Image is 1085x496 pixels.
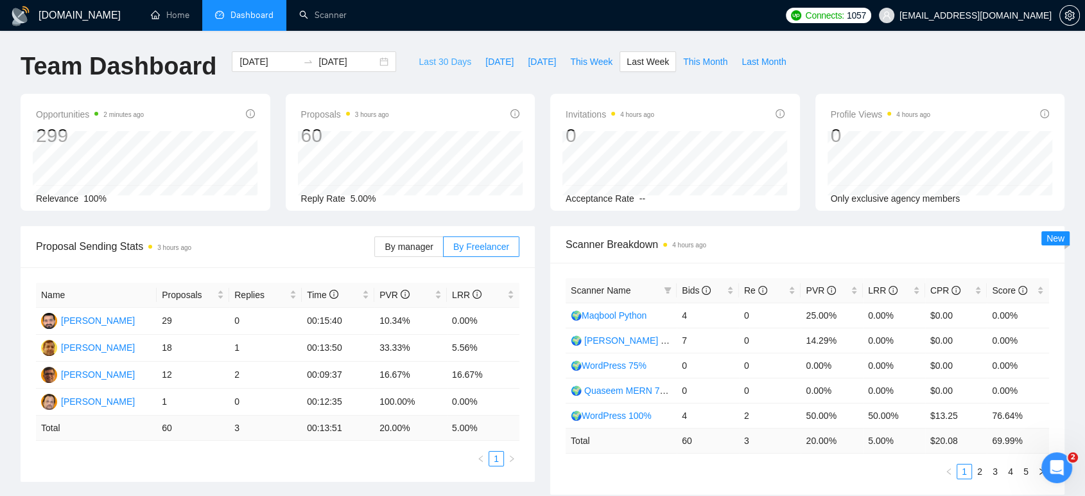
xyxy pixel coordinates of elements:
li: 1 [489,451,504,466]
span: to [303,57,313,67]
span: New [1046,233,1064,244]
td: 50.00% [863,403,925,428]
time: 3 hours ago [157,244,191,251]
span: 100% [83,193,107,204]
a: 🌍 [PERSON_NAME] 75% to 100% [571,335,714,346]
span: info-circle [951,286,960,295]
td: 5.00 % [863,428,925,453]
td: 5.00 % [447,416,519,441]
span: [DATE] [528,55,556,69]
td: 0 [739,303,801,328]
span: Bids [682,285,711,296]
td: 0 [229,389,302,416]
th: Name [36,283,157,308]
td: 0.00% [863,303,925,328]
td: 2 [229,362,302,389]
span: 2 [1068,452,1078,463]
a: MT[PERSON_NAME] [41,315,135,325]
span: Acceptance Rate [566,193,634,204]
li: Next Page [1034,464,1049,479]
time: 3 hours ago [355,111,389,118]
span: Last Month [742,55,786,69]
li: 3 [987,464,1003,479]
td: 25.00% [801,303,863,328]
time: 4 hours ago [672,242,706,249]
li: 2 [972,464,987,479]
li: 5 [1018,464,1034,479]
span: Re [744,285,767,296]
li: 1 [957,464,972,479]
a: setting [1059,10,1080,21]
td: 5.56% [447,335,519,362]
td: 0.00% [801,378,863,403]
td: 14.29% [801,328,863,353]
td: 0 [739,378,801,403]
span: Invitations [566,107,654,122]
span: setting [1060,10,1079,21]
td: Total [566,428,677,453]
iframe: Intercom live chat [1041,452,1072,483]
span: -- [639,193,645,204]
span: Last 30 Days [419,55,471,69]
th: Proposals [157,283,229,308]
span: Last Week [627,55,669,69]
div: 0 [831,123,931,148]
img: SA [41,367,57,383]
span: Dashboard [230,10,273,21]
li: Previous Page [473,451,489,466]
span: Proposals [162,288,214,302]
span: Scanner Name [571,285,630,296]
span: [DATE] [485,55,514,69]
td: 69.99 % [987,428,1049,453]
span: dashboard [215,10,224,19]
button: This Week [563,51,620,72]
div: [PERSON_NAME] [61,368,135,382]
input: End date [318,55,377,69]
span: Relevance [36,193,78,204]
button: [DATE] [521,51,563,72]
span: right [1037,468,1045,475]
span: left [945,468,953,475]
span: LRR [452,290,482,300]
span: By Freelancer [453,242,509,252]
td: 76.64% [987,403,1049,428]
td: 18 [157,335,229,362]
a: 🌍Maqbool Python [571,310,647,321]
span: filter [661,281,674,300]
a: 🌍 Quaseem MERN 75% to 100% [571,385,708,396]
td: 00:13:51 [302,416,374,441]
td: 0.00% [447,389,519,416]
td: $0.00 [925,303,987,328]
td: 0.00% [987,328,1049,353]
td: 0.00% [863,378,925,403]
td: 0.00% [863,328,925,353]
span: info-circle [510,109,519,118]
td: 4 [677,303,739,328]
button: setting [1059,5,1080,26]
td: $13.25 [925,403,987,428]
span: left [477,455,485,463]
td: 2 [739,403,801,428]
td: $ 20.08 [925,428,987,453]
td: 00:15:40 [302,308,374,335]
time: 4 hours ago [620,111,654,118]
td: 50.00% [801,403,863,428]
td: 0.00% [987,303,1049,328]
a: 2 [973,465,987,479]
span: PVR [806,285,836,296]
a: 4 [1003,465,1018,479]
td: 0.00% [801,353,863,378]
span: info-circle [329,290,338,299]
td: 20.00 % [801,428,863,453]
span: swap-right [303,57,313,67]
span: filter [664,287,672,294]
td: 12 [157,362,229,389]
div: [PERSON_NAME] [61,341,135,355]
td: 0 [739,328,801,353]
div: 60 [301,123,389,148]
span: Proposals [301,107,389,122]
span: Opportunities [36,107,144,122]
a: searchScanner [299,10,347,21]
img: logo [10,6,31,26]
span: Score [992,285,1027,296]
